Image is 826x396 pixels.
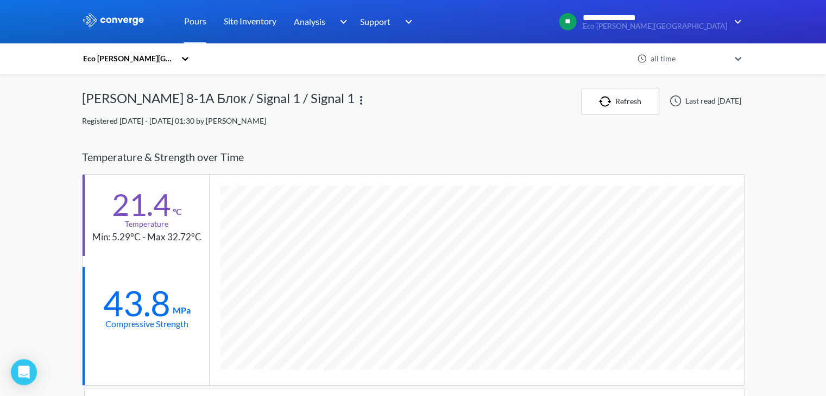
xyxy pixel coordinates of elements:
[581,88,659,115] button: Refresh
[637,54,647,63] img: icon-clock.svg
[82,140,745,174] div: Temperature & Strength over Time
[332,15,350,28] img: downArrow.svg
[727,15,745,28] img: downArrow.svg
[583,22,727,30] span: Eco [PERSON_NAME][GEOGRAPHIC_DATA]
[82,13,145,27] img: logo_ewhite.svg
[11,359,37,385] div: Open Intercom Messenger
[664,94,745,107] div: Last read [DATE]
[648,53,729,65] div: all time
[82,116,266,125] span: Registered [DATE] - [DATE] 01:30 by [PERSON_NAME]
[82,88,355,115] div: [PERSON_NAME] 8-1А Блок / Signal 1 / Signal 1
[355,94,368,107] img: more.svg
[82,53,175,65] div: Eco [PERSON_NAME][GEOGRAPHIC_DATA]
[294,15,325,28] span: Analysis
[103,290,171,317] div: 43.8
[112,191,171,218] div: 21.4
[599,96,615,107] img: icon-refresh.svg
[92,230,201,245] div: Min: 5.29°C - Max 32.72°C
[360,15,390,28] span: Support
[125,218,168,230] div: Temperature
[398,15,415,28] img: downArrow.svg
[105,317,188,330] div: Compressive Strength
